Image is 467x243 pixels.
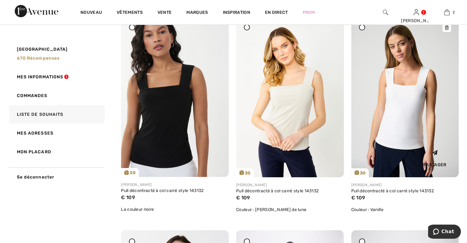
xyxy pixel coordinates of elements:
font: € 109 [236,195,250,201]
img: Avenue 1ère [15,5,58,17]
font: [PERSON_NAME] [401,18,437,23]
a: Connectez-vous [414,9,419,15]
a: 30 [351,16,459,177]
font: Liste de souhaits [17,112,64,117]
img: joseph-ribkoff-tops-black_143132a1_6d29_search.jpg [121,16,229,177]
a: Marques [186,10,208,16]
font: 2 [453,10,455,14]
a: Vêtements [117,10,143,16]
font: Mes adresses [17,131,53,136]
a: Prom [302,9,315,16]
font: La couleur noire [121,207,154,212]
font: Mon placard [17,149,51,155]
font: Couleur : Vanille [351,207,383,212]
font: Vêtements [117,10,143,15]
font: 670 récompenses [17,56,60,61]
img: rechercher sur le site web [383,9,388,16]
a: 30 [236,16,344,177]
font: [PERSON_NAME] [351,183,382,187]
font: Couleur : [PERSON_NAME] de lune [236,207,306,212]
a: Pull décontracté à col carré style 143132 [351,188,434,194]
a: Pull décontracté à col carré style 143132 [121,188,204,193]
font: € 109 [351,195,365,201]
img: Mes informations [414,9,419,16]
font: Prom [302,10,315,15]
a: Nouveau [80,10,102,16]
font: En direct [265,10,288,15]
font: [PERSON_NAME] [236,183,267,187]
a: Vente [158,10,172,16]
font: Nouveau [80,10,102,15]
font: Mes informations [17,74,64,80]
a: 2 [432,9,462,16]
a: Pull décontracté à col carré style 143132 [236,188,319,194]
a: 30 [121,16,229,177]
font: Inspiration [223,10,250,15]
font: Vente [158,10,172,15]
img: joseph-ribkoff-tops-vanilla_1431321_2608_search.jpg [351,16,459,177]
img: Mon sac [444,9,449,16]
iframe: Ouvre un widget dans lequel vous pouvez chatter avec l’un de nos agents [428,225,461,240]
font: [PERSON_NAME] [121,182,152,187]
font: € 109 [121,194,135,200]
font: Commandes [17,93,48,98]
font: Marques [186,10,208,15]
a: En direct [265,9,288,16]
font: Se déconnecter [17,174,55,180]
img: joseph-ribkoff-tops-moonstone_143132MS2_e936_search.jpg [236,16,344,177]
font: [GEOGRAPHIC_DATA] [17,47,68,52]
